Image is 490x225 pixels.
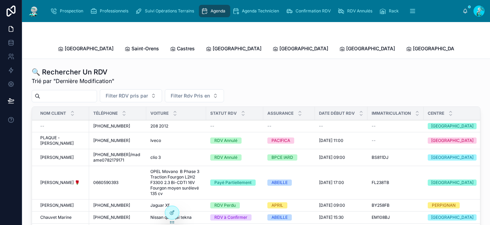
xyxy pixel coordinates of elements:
span: [GEOGRAPHIC_DATA] [413,45,462,52]
a: 0660590393 [93,180,142,185]
a: [DATE] 11:00 [319,138,363,143]
a: ABEILLE [267,180,311,186]
span: BS811DJ [372,155,388,160]
button: Select Button [100,89,162,102]
h1: 🔍 Rechercher Un RDV [32,67,114,77]
a: [DATE] 09:00 [319,155,363,160]
span: [DATE] 17:00 [319,180,344,185]
span: Nissan qashqai tekna [150,215,192,220]
span: [GEOGRAPHIC_DATA] [279,45,328,52]
span: 0660590393 [93,180,118,185]
a: -- [267,123,311,129]
span: Agenda Technicien [242,8,279,14]
a: [PHONE_NUMBER] [93,203,142,208]
div: ABEILLE [271,180,288,186]
a: RDV Annulé [210,154,259,161]
span: -- [267,123,271,129]
span: Voiture [150,111,169,116]
div: BPCE IARD [271,154,293,161]
a: RDV à Confirmer [210,214,259,221]
div: RDV Annulé [214,137,237,144]
span: Trié par "Dernière Modification" [32,77,114,85]
span: [GEOGRAPHIC_DATA] [65,45,114,52]
a: [PHONE_NUMBER] [93,138,142,143]
span: Centre [428,111,444,116]
img: App logo [28,6,40,17]
a: [PERSON_NAME] [40,203,85,208]
a: PLAQUE - [PERSON_NAME] [40,135,85,146]
span: Filter Rdv Pris en [171,92,210,99]
a: [PERSON_NAME] [40,155,85,160]
div: [GEOGRAPHIC_DATA] [431,214,473,221]
a: [PHONE_NUMBER] [93,215,142,220]
span: -- [210,123,214,129]
span: Confirmation RDV [296,8,331,14]
a: ABEILLE [267,214,311,221]
span: FL238TB [372,180,389,185]
div: scrollable content [45,3,462,19]
a: EM108BJ [372,215,419,220]
div: PACIFICA [271,137,290,144]
a: [PERSON_NAME] 🌹 [40,180,85,185]
span: -- [372,138,376,143]
span: clio 3 [150,155,161,160]
div: [GEOGRAPHIC_DATA] [431,180,473,186]
span: Saint-Orens [131,45,159,52]
span: Iveco [150,138,161,143]
span: [DATE] 15:30 [319,215,344,220]
a: BY258FB [372,203,419,208]
a: Castres [170,42,195,56]
span: [DATE] 09:00 [319,155,345,160]
a: Suivi Opérations Terrains [133,5,199,17]
span: Professionnels [100,8,128,14]
a: APRIL [267,202,311,208]
a: [GEOGRAPHIC_DATA] [428,123,477,129]
a: -- [40,123,85,129]
a: OPEL Movano B Phase 3 Traction Fourgon L2H2 F3300 2.3 Bi-CDTI 16V Fourgon moyen surélevé 135 cv [150,169,202,196]
a: -- [210,123,259,129]
a: Saint-Orens [125,42,159,56]
span: Statut RDV [210,111,237,116]
a: Payé Partiellement [210,180,259,186]
span: [PHONE_NUMBER] [93,203,130,208]
a: Chauvet Marine [40,215,85,220]
span: [PERSON_NAME] [40,203,74,208]
a: Professionnels [88,5,133,17]
span: BY258FB [372,203,390,208]
span: -- [319,123,323,129]
a: [GEOGRAPHIC_DATA] [273,42,328,56]
span: [DATE] 11:00 [319,138,343,143]
a: [DATE] 15:30 [319,215,363,220]
span: [PHONE_NUMBER] [93,138,130,143]
a: RDV Annulé [210,137,259,144]
a: [GEOGRAPHIC_DATA] [428,214,477,221]
span: [PHONE_NUMBER] [93,215,130,220]
a: RDV Perdu [210,202,259,208]
a: [GEOGRAPHIC_DATA] [428,180,477,186]
a: 208 2012 [150,123,202,129]
div: ABEILLE [271,214,288,221]
button: Select Button [165,89,224,102]
a: [GEOGRAPHIC_DATA] [58,42,114,56]
a: -- [372,123,419,129]
div: PERPIGNAN [432,202,456,208]
span: Date Début RDV [319,111,355,116]
a: Nissan qashqai tekna [150,215,202,220]
span: Assurance [267,111,294,116]
a: [DATE] 09:00 [319,203,363,208]
div: RDV à Confirmer [214,214,247,221]
a: [GEOGRAPHIC_DATA] [406,42,462,56]
a: Agenda Technicien [230,5,284,17]
span: [PERSON_NAME] 🌹 [40,180,80,185]
a: PERPIGNAN [428,202,477,208]
a: Agenda [199,5,230,17]
a: [PHONE_NUMBER]/madame0782179171 [93,152,142,163]
span: Nom Client [40,111,66,116]
a: Rack [377,5,404,17]
span: Rack [389,8,399,14]
div: [GEOGRAPHIC_DATA] [431,137,473,144]
span: [PERSON_NAME] [40,155,74,160]
span: -- [40,123,44,129]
